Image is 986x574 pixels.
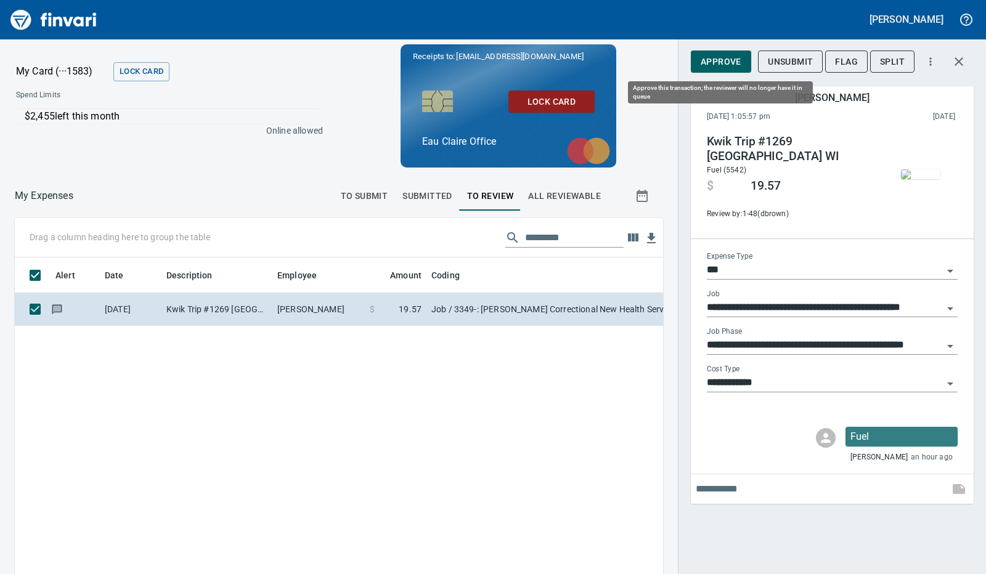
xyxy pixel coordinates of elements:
[561,131,616,171] img: mastercard.svg
[866,10,947,29] button: [PERSON_NAME]
[942,262,959,280] button: Open
[105,268,140,283] span: Date
[707,291,720,298] label: Job
[431,268,460,283] span: Coding
[16,89,190,102] span: Spend Limits
[944,47,974,76] button: Close transaction
[113,62,169,81] button: Lock Card
[707,179,714,193] span: $
[15,188,73,203] p: My Expenses
[835,54,858,70] span: Flag
[390,268,422,283] span: Amount
[422,134,595,149] p: Eau Claire Office
[402,188,452,204] span: Submitted
[16,64,108,79] p: My Card (···1583)
[25,109,319,124] p: $2,455 left this month
[161,293,272,326] td: Kwik Trip #1269 [GEOGRAPHIC_DATA] WI
[691,51,751,73] button: Approve
[852,111,955,123] span: This charge was settled by the merchant and appears on the 2025/10/18 statement.
[751,179,781,193] span: 19.57
[707,134,874,164] h4: Kwik Trip #1269 [GEOGRAPHIC_DATA] WI
[455,51,584,62] span: [EMAIL_ADDRESS][DOMAIN_NAME]
[942,338,959,355] button: Open
[55,268,75,283] span: Alert
[795,91,869,104] h5: [PERSON_NAME]
[850,451,908,464] span: [PERSON_NAME]
[272,293,365,326] td: [PERSON_NAME]
[707,166,746,174] span: Fuel (5542)
[277,268,333,283] span: Employee
[901,169,940,179] img: receipts%2Fmarketjohnson%2F2025-10-15%2F4SYRwvsspRf0Sng1WwsZ1L2xWyL2__DIMaG6S2uDGFAMkQCi18_thumb.jpg
[528,188,601,204] span: All Reviewable
[707,253,752,261] label: Expense Type
[370,303,375,315] span: $
[15,188,73,203] nav: breadcrumb
[768,54,813,70] span: Unsubmit
[426,293,735,326] td: Job / 3349-: [PERSON_NAME] Correctional New Health Services Unit / [PHONE_NUMBER]: Fuel for Gener...
[431,268,476,283] span: Coding
[870,51,915,73] button: Split
[166,268,229,283] span: Description
[624,228,642,247] button: Choose columns to display
[911,451,953,464] span: an hour ago
[100,293,161,326] td: [DATE]
[707,328,742,336] label: Job Phase
[399,303,422,315] span: 19.57
[624,181,663,211] button: Show transactions within a particular date range
[120,65,163,79] span: Lock Card
[341,188,388,204] span: To Submit
[467,188,514,204] span: To Review
[105,268,124,283] span: Date
[30,231,210,243] p: Drag a column heading here to group the table
[51,305,63,313] span: Has messages
[707,111,852,123] span: [DATE] 1:05:57 pm
[518,94,585,110] span: Lock Card
[55,268,91,283] span: Alert
[707,366,740,373] label: Cost Type
[508,91,595,113] button: Lock Card
[6,124,323,137] p: Online allowed
[880,54,905,70] span: Split
[942,300,959,317] button: Open
[850,429,953,444] p: Fuel
[944,474,974,504] span: This records your note into the expense. If you would like to send a message to an employee inste...
[166,268,213,283] span: Description
[413,51,604,63] p: Receipts to:
[870,13,943,26] h5: [PERSON_NAME]
[825,51,868,73] button: Flag
[758,51,823,73] button: Unsubmit
[701,54,741,70] span: Approve
[374,268,422,283] span: Amount
[7,5,100,34] img: Finvari
[917,48,944,75] button: More
[707,208,874,220] span: Review by: 1-48 (dbrown)
[277,268,317,283] span: Employee
[942,375,959,392] button: Open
